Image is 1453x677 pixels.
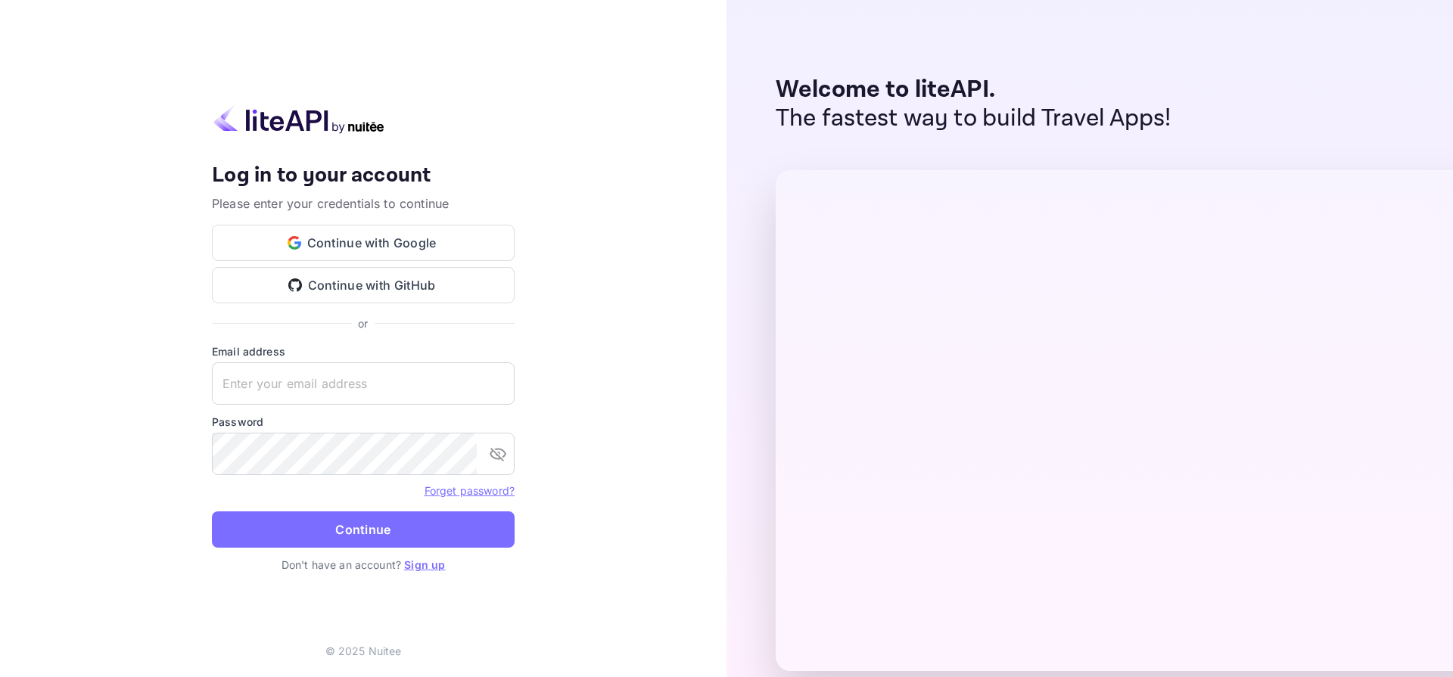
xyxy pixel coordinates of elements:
img: liteapi [212,104,386,134]
label: Password [212,414,515,430]
p: Don't have an account? [212,557,515,573]
a: Forget password? [425,484,515,497]
a: Forget password? [425,483,515,498]
label: Email address [212,343,515,359]
h4: Log in to your account [212,163,515,189]
button: Continue with GitHub [212,267,515,303]
p: Welcome to liteAPI. [776,76,1171,104]
button: toggle password visibility [483,439,513,469]
button: Continue with Google [212,225,515,261]
a: Sign up [404,558,445,571]
p: or [358,315,368,331]
p: Please enter your credentials to continue [212,194,515,213]
button: Continue [212,511,515,548]
input: Enter your email address [212,362,515,405]
p: The fastest way to build Travel Apps! [776,104,1171,133]
p: © 2025 Nuitee [325,643,402,659]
